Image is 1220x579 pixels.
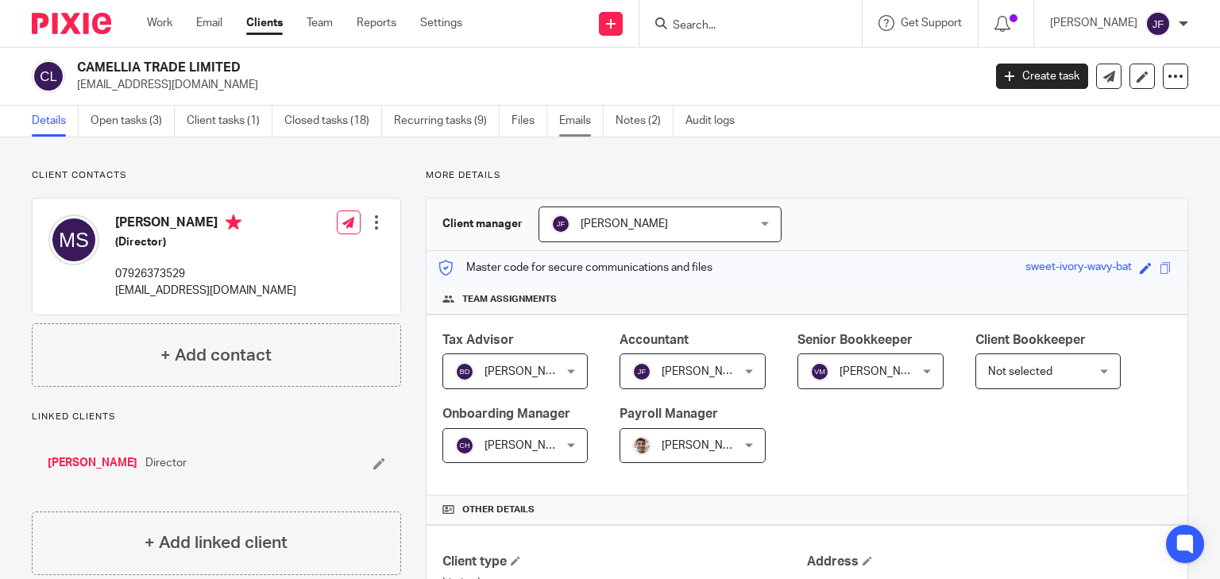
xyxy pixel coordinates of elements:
[455,436,474,455] img: svg%3E
[1145,11,1171,37] img: svg%3E
[32,169,401,182] p: Client contacts
[196,15,222,31] a: Email
[620,334,689,346] span: Accountant
[32,13,111,34] img: Pixie
[48,455,137,471] a: [PERSON_NAME]
[115,266,296,282] p: 07926373529
[485,366,572,377] span: [PERSON_NAME]
[581,218,668,230] span: [PERSON_NAME]
[810,362,829,381] img: svg%3E
[420,15,462,31] a: Settings
[442,554,807,570] h4: Client type
[901,17,962,29] span: Get Support
[147,15,172,31] a: Work
[975,334,1086,346] span: Client Bookkeeper
[662,440,749,451] span: [PERSON_NAME]
[485,440,572,451] span: [PERSON_NAME]
[616,106,674,137] a: Notes (2)
[438,260,712,276] p: Master code for secure communications and files
[91,106,175,137] a: Open tasks (3)
[77,77,972,93] p: [EMAIL_ADDRESS][DOMAIN_NAME]
[671,19,814,33] input: Search
[797,334,913,346] span: Senior Bookkeeper
[442,407,570,420] span: Onboarding Manager
[145,455,187,471] span: Director
[48,214,99,265] img: svg%3E
[32,60,65,93] img: svg%3E
[512,106,547,137] a: Files
[394,106,500,137] a: Recurring tasks (9)
[551,214,570,234] img: svg%3E
[115,234,296,250] h5: (Director)
[115,283,296,299] p: [EMAIL_ADDRESS][DOMAIN_NAME]
[307,15,333,31] a: Team
[632,436,651,455] img: PXL_20240409_141816916.jpg
[187,106,272,137] a: Client tasks (1)
[77,60,793,76] h2: CAMELLIA TRADE LIMITED
[160,343,272,368] h4: + Add contact
[559,106,604,137] a: Emails
[442,216,523,232] h3: Client manager
[357,15,396,31] a: Reports
[620,407,718,420] span: Payroll Manager
[442,334,514,346] span: Tax Advisor
[632,362,651,381] img: svg%3E
[1025,259,1132,277] div: sweet-ivory-wavy-bat
[988,366,1052,377] span: Not selected
[996,64,1088,89] a: Create task
[807,554,1172,570] h4: Address
[284,106,382,137] a: Closed tasks (18)
[115,214,296,234] h4: [PERSON_NAME]
[662,366,749,377] span: [PERSON_NAME]
[462,293,557,306] span: Team assignments
[1050,15,1137,31] p: [PERSON_NAME]
[462,504,535,516] span: Other details
[426,169,1188,182] p: More details
[246,15,283,31] a: Clients
[145,531,288,555] h4: + Add linked client
[226,214,241,230] i: Primary
[32,106,79,137] a: Details
[840,366,927,377] span: [PERSON_NAME]
[455,362,474,381] img: svg%3E
[685,106,747,137] a: Audit logs
[32,411,401,423] p: Linked clients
